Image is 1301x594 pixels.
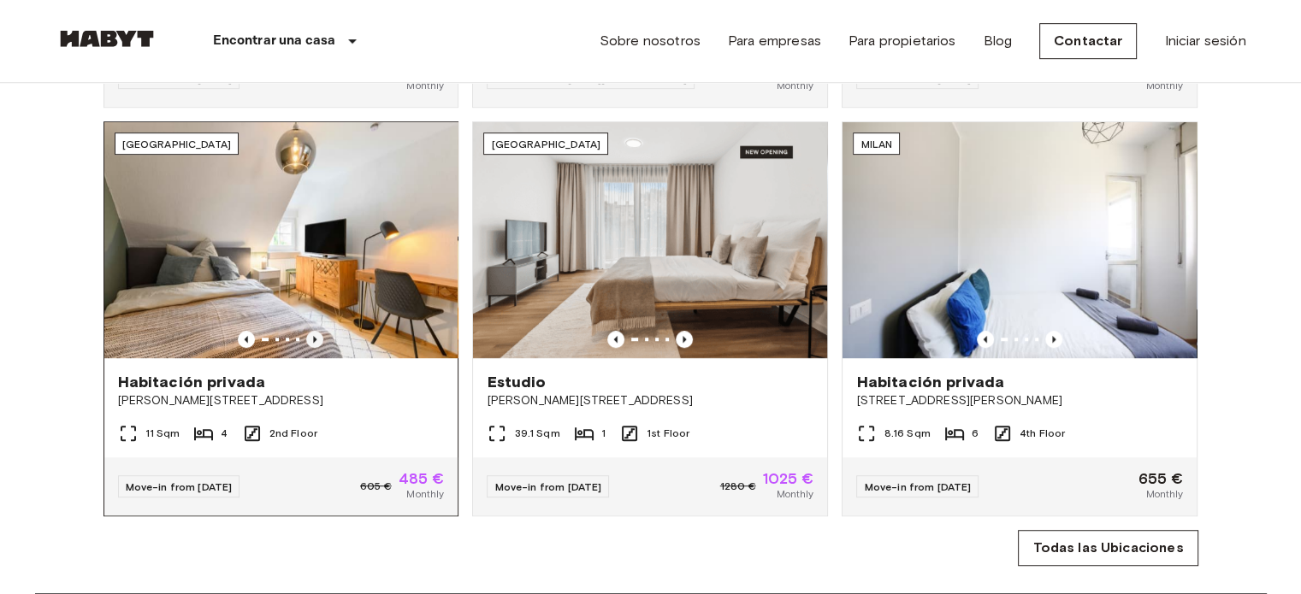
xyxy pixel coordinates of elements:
span: [PERSON_NAME][STREET_ADDRESS] [487,392,813,409]
button: Previous image [676,331,693,348]
span: Habitación privada [118,372,266,392]
a: Sobre nosotros [600,31,701,51]
a: Iniciar sesión [1164,31,1245,51]
span: 655 € [1138,471,1184,486]
a: Marketing picture of unit DE-09-001-002-02HFPrevious imagePrevious image[GEOGRAPHIC_DATA]Habitaci... [103,121,459,516]
a: Contactar [1039,23,1137,59]
span: Monthly [1145,78,1183,93]
span: 1280 € [720,479,756,494]
span: Monthly [1145,486,1183,502]
span: Monthly [406,78,444,93]
span: 39.1 Sqm [514,426,559,441]
span: Move-in from [DATE] [494,480,601,493]
span: 4 [221,426,228,441]
span: Move-in from [DATE] [864,480,971,493]
a: Para empresas [728,31,821,51]
span: [PERSON_NAME][STREET_ADDRESS] [118,392,445,409]
span: 2nd Floor [269,426,317,441]
span: Estudio [487,372,546,392]
span: Habitación privada [856,372,1004,392]
button: Previous image [238,331,255,348]
button: Previous image [306,331,323,348]
span: Move-in from [DATE] [126,72,233,85]
img: Marketing picture of unit IT-14-111-001-006 [843,122,1197,358]
span: Move-in from [DATE] [864,72,971,85]
span: [GEOGRAPHIC_DATA] [122,138,232,150]
span: 8.16 Sqm [884,426,930,441]
span: 6 [972,426,979,441]
span: 1st Floor [647,426,689,441]
button: Previous image [1045,331,1062,348]
span: [STREET_ADDRESS][PERSON_NAME] [856,392,1183,409]
p: Encontrar una casa [213,31,336,51]
button: Previous image [977,331,994,348]
span: Move-in from [DATE] [126,480,233,493]
img: Marketing picture of unit DE-09-001-002-02HF [104,122,458,358]
button: Previous image [607,331,624,348]
span: 4th Floor [1020,426,1065,441]
span: 485 € [399,471,445,486]
span: 605 € [360,479,392,494]
img: Habyt [56,30,158,47]
span: 1 [601,426,606,441]
a: Marketing picture of unit DE-01-492-101-001Previous imagePrevious image[GEOGRAPHIC_DATA]Estudio[P... [472,121,828,516]
a: Blog [983,31,1012,51]
a: Todas las Ubicaciones [1018,530,1198,566]
a: Para propietarios [849,31,956,51]
img: Marketing picture of unit DE-01-492-101-001 [473,122,827,358]
span: 11 Sqm [145,426,180,441]
span: 1025 € [763,471,814,486]
a: Marketing picture of unit IT-14-111-001-006Previous imagePrevious imageMilanHabitación privada[ST... [842,121,1198,516]
span: Monthly [406,486,444,502]
span: [GEOGRAPHIC_DATA] [491,138,600,150]
span: Monthly [776,78,813,93]
span: Milan [860,138,892,150]
span: Monthly [776,486,813,502]
span: Move-in from [DATE][PERSON_NAME] [494,72,687,85]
